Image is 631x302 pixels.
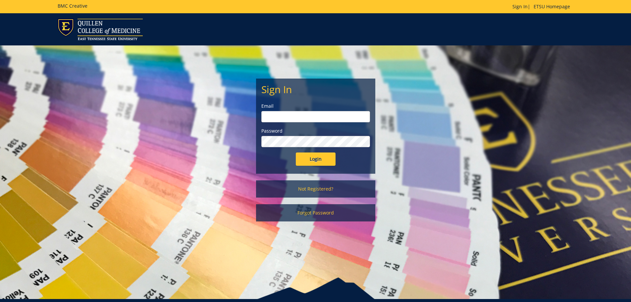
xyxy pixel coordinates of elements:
a: ETSU Homepage [530,3,573,10]
p: | [512,3,573,10]
a: Sign In [512,3,528,10]
img: ETSU logo [58,19,143,40]
h5: BMC Creative [58,3,87,8]
label: Email [261,103,370,109]
h2: Sign In [261,84,370,95]
input: Login [296,152,336,166]
label: Password [261,128,370,134]
a: Forgot Password [256,204,375,221]
a: Not Registered? [256,180,375,198]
